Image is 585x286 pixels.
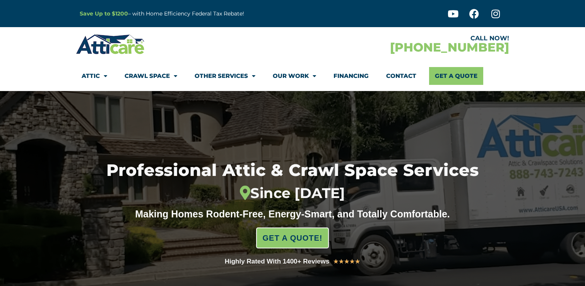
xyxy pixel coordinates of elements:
[82,67,503,85] nav: Menu
[339,257,344,267] i: ★
[333,257,360,267] div: 5/5
[292,35,509,41] div: CALL NOW!
[82,67,107,85] a: Attic
[355,257,360,267] i: ★
[68,185,517,202] div: Since [DATE]
[273,67,316,85] a: Our Work
[195,67,255,85] a: Other Services
[349,257,355,267] i: ★
[429,67,483,85] a: Get A Quote
[80,9,330,18] p: – with Home Efficiency Federal Tax Rebate!
[256,227,329,248] a: GET A QUOTE!
[333,257,339,267] i: ★
[120,208,465,220] div: Making Homes Rodent-Free, Energy-Smart, and Totally Comfortable.
[225,256,330,267] div: Highly Rated With 1400+ Reviews
[263,230,323,246] span: GET A QUOTE!
[80,10,128,17] a: Save Up to $1200
[334,67,369,85] a: Financing
[386,67,416,85] a: Contact
[68,162,517,202] h1: Professional Attic & Crawl Space Services
[344,257,349,267] i: ★
[125,67,177,85] a: Crawl Space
